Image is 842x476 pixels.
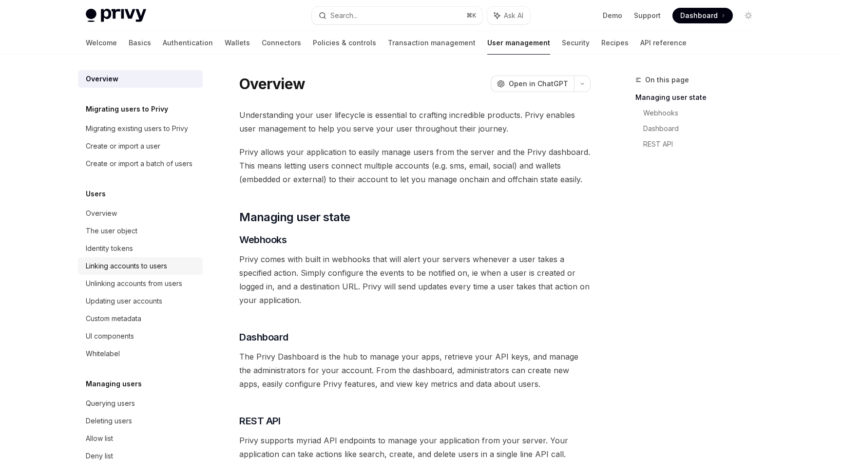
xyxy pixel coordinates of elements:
span: Webhooks [239,233,287,247]
a: Deleting users [78,412,203,430]
a: Create or import a user [78,137,203,155]
a: Whitelabel [78,345,203,362]
button: Toggle dark mode [741,8,756,23]
a: Linking accounts to users [78,257,203,275]
a: Updating user accounts [78,292,203,310]
h5: Migrating users to Privy [86,103,168,115]
div: Identity tokens [86,243,133,254]
a: Overview [78,205,203,222]
a: Overview [78,70,203,88]
span: Dashboard [239,330,288,344]
div: Deny list [86,450,113,462]
div: Create or import a batch of users [86,158,192,170]
a: Security [562,31,590,55]
h5: Managing users [86,378,142,390]
a: Querying users [78,395,203,412]
span: Managing user state [239,209,350,225]
div: Create or import a user [86,140,160,152]
a: UI components [78,327,203,345]
h5: Users [86,188,106,200]
span: Ask AI [504,11,523,20]
span: Dashboard [680,11,718,20]
img: light logo [86,9,146,22]
a: Managing user state [635,90,764,105]
a: API reference [640,31,687,55]
div: Unlinking accounts from users [86,278,182,289]
a: Demo [603,11,622,20]
div: Overview [86,208,117,219]
div: The user object [86,225,137,237]
button: Search...⌘K [312,7,482,24]
button: Ask AI [487,7,530,24]
a: Migrating existing users to Privy [78,120,203,137]
a: Support [634,11,661,20]
span: Privy supports myriad API endpoints to manage your application from your server. Your application... [239,434,591,461]
div: Overview [86,73,118,85]
div: Search... [330,10,358,21]
a: The user object [78,222,203,240]
a: Connectors [262,31,301,55]
div: Whitelabel [86,348,120,360]
button: Open in ChatGPT [491,76,574,92]
a: Basics [129,31,151,55]
a: Deny list [78,447,203,465]
a: Allow list [78,430,203,447]
a: Webhooks [643,105,764,121]
a: REST API [643,136,764,152]
a: Dashboard [643,121,764,136]
div: Deleting users [86,415,132,427]
a: Unlinking accounts from users [78,275,203,292]
div: UI components [86,330,134,342]
a: Wallets [225,31,250,55]
span: Understanding your user lifecycle is essential to crafting incredible products. Privy enables use... [239,108,591,135]
a: Dashboard [672,8,733,23]
a: Recipes [601,31,629,55]
a: Transaction management [388,31,476,55]
div: Updating user accounts [86,295,162,307]
span: REST API [239,414,280,428]
a: Custom metadata [78,310,203,327]
a: User management [487,31,550,55]
div: Linking accounts to users [86,260,167,272]
div: Allow list [86,433,113,444]
span: On this page [645,74,689,86]
span: Privy allows your application to easily manage users from the server and the Privy dashboard. Thi... [239,145,591,186]
a: Create or import a batch of users [78,155,203,172]
div: Querying users [86,398,135,409]
span: The Privy Dashboard is the hub to manage your apps, retrieve your API keys, and manage the admini... [239,350,591,391]
a: Welcome [86,31,117,55]
span: Privy comes with built in webhooks that will alert your servers whenever a user takes a specified... [239,252,591,307]
a: Policies & controls [313,31,376,55]
span: ⌘ K [466,12,477,19]
h1: Overview [239,75,305,93]
div: Custom metadata [86,313,141,324]
span: Open in ChatGPT [509,79,568,89]
a: Identity tokens [78,240,203,257]
a: Authentication [163,31,213,55]
div: Migrating existing users to Privy [86,123,188,134]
